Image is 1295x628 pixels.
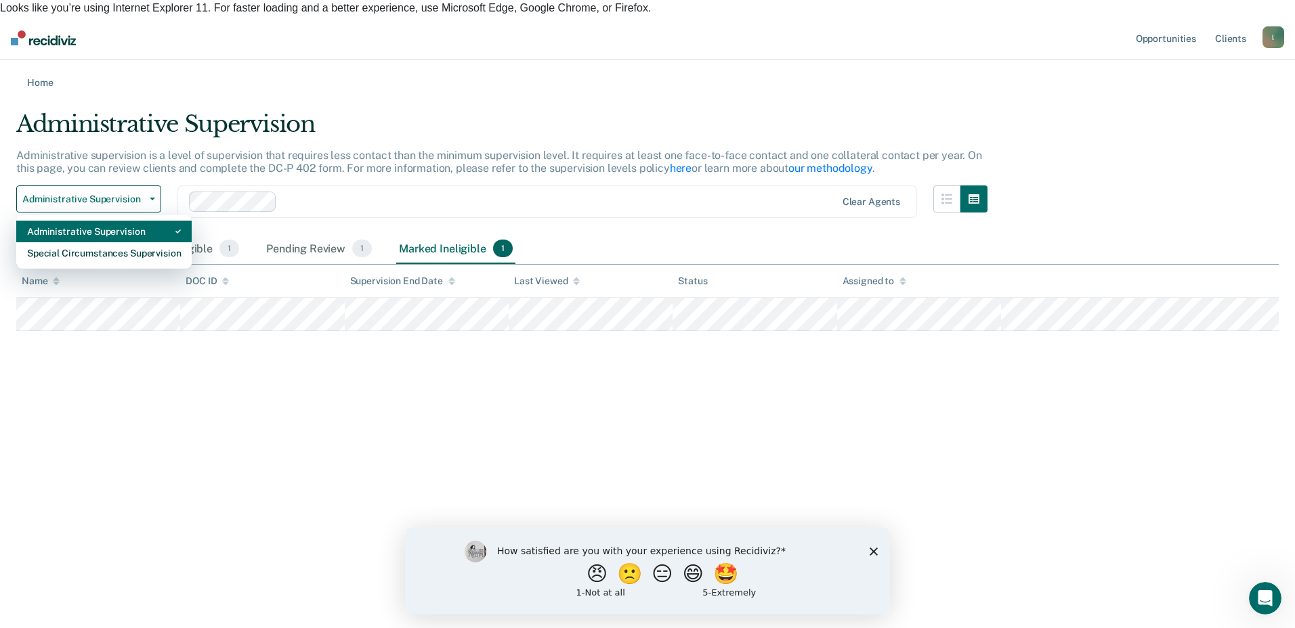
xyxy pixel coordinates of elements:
a: here [670,162,692,175]
div: DOC ID [186,275,229,287]
a: Home [16,76,1279,89]
a: Opportunities [1133,16,1199,60]
span: 1 [352,240,372,257]
div: Name [22,275,60,287]
div: Administrative Supervision [16,110,988,149]
div: Marked Ineligible1 [396,234,515,264]
iframe: Intercom live chat [1249,582,1281,614]
img: Recidiviz [11,30,76,45]
div: Clear agents [843,196,900,208]
span: 1 [493,240,513,257]
div: Last Viewed [514,275,580,287]
iframe: Survey by Kim from Recidiviz [405,527,890,614]
div: Supervision End Date [350,275,455,287]
a: Clients [1212,16,1249,60]
p: Administrative supervision is a level of supervision that requires less contact than the minimum ... [16,149,982,175]
button: l [1262,26,1284,48]
span: × [1286,15,1295,33]
button: Administrative Supervision [16,185,161,212]
div: Status [678,275,707,287]
span: 1 [219,240,239,257]
a: our methodology [788,162,872,175]
div: Pending Review1 [263,234,375,264]
div: Assigned to [843,275,906,287]
div: Special Circumstances Supervision [27,242,181,264]
div: Administrative Supervision [27,221,181,242]
span: Administrative Supervision [22,194,144,205]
